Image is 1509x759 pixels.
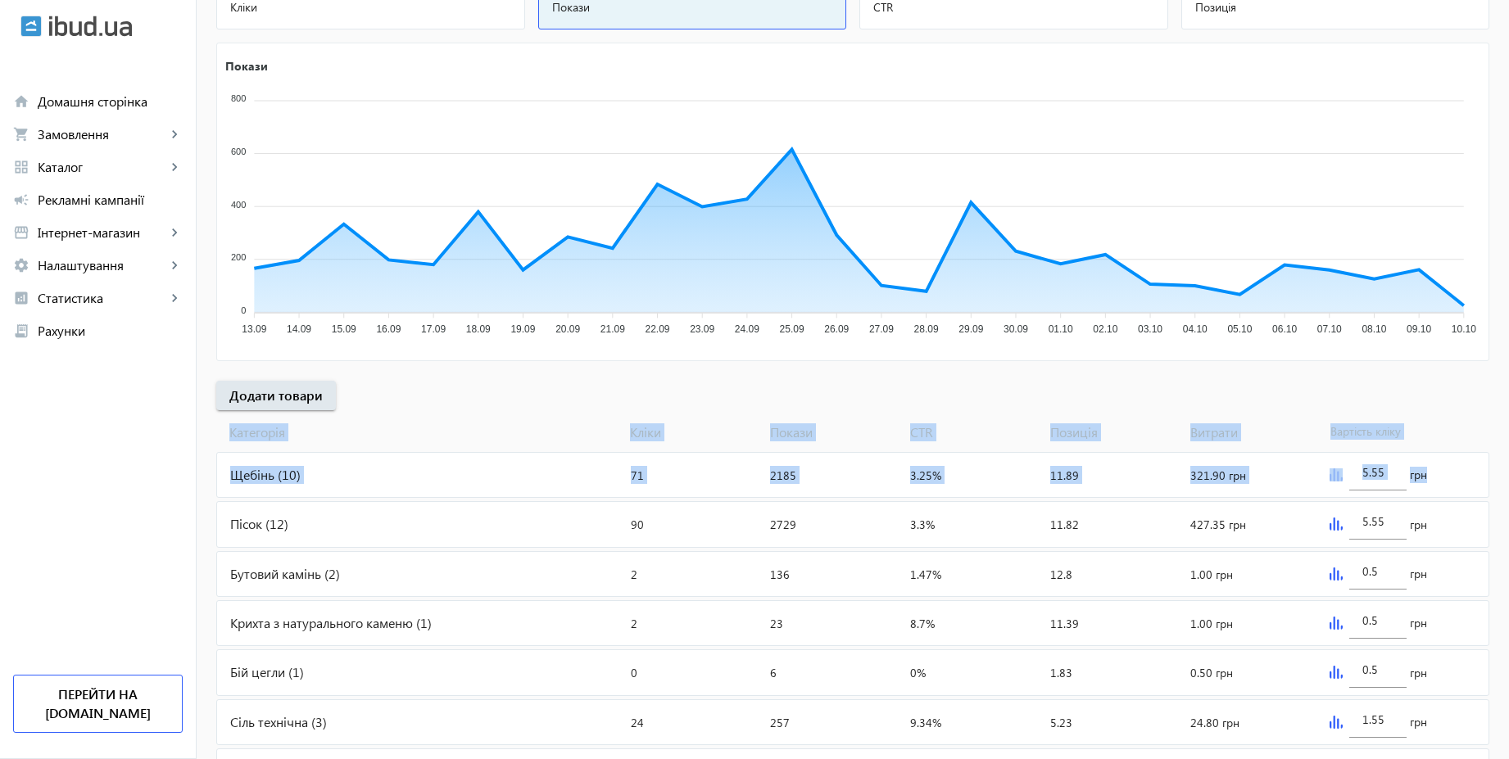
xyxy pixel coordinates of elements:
[770,616,783,631] span: 23
[1330,617,1343,630] img: graph.svg
[600,323,625,335] tspan: 21.09
[1324,423,1464,441] span: Вартість кліку
[1330,517,1343,531] img: graph.svg
[229,386,323,404] span: Додати товари
[1190,665,1233,680] span: 0.50 грн
[1183,323,1208,335] tspan: 04.10
[231,200,246,210] tspan: 400
[1330,666,1343,679] img: graph.svg
[166,224,183,241] mat-icon: keyboard_arrow_right
[38,159,166,175] span: Каталог
[910,567,941,582] span: 1.47%
[466,323,491,335] tspan: 18.09
[166,290,183,306] mat-icon: keyboard_arrow_right
[1050,616,1079,631] span: 11.39
[1190,468,1246,483] span: 321.90 грн
[166,159,183,175] mat-icon: keyboard_arrow_right
[1190,715,1239,730] span: 24.80 грн
[1272,323,1297,335] tspan: 06.10
[904,423,1044,441] span: CTR
[1452,323,1476,335] tspan: 10.10
[376,323,401,335] tspan: 16.09
[1050,517,1079,532] span: 11.82
[910,468,941,483] span: 3.25%
[49,16,132,37] img: ibud_text.svg
[13,224,29,241] mat-icon: storefront
[910,665,926,680] span: 0%
[166,126,183,142] mat-icon: keyboard_arrow_right
[631,567,637,582] span: 2
[631,517,644,532] span: 90
[910,715,941,730] span: 9.34%
[13,159,29,175] mat-icon: grid_view
[1044,423,1184,441] span: Позиція
[869,323,894,335] tspan: 27.09
[1410,714,1427,730] span: грн
[217,502,624,546] div: Пісок (12)
[824,323,849,335] tspan: 26.09
[1093,323,1117,335] tspan: 02.10
[555,323,580,335] tspan: 20.09
[914,323,939,335] tspan: 28.09
[231,252,246,262] tspan: 200
[217,700,624,744] div: Сіль технічна (3)
[770,715,790,730] span: 257
[1227,323,1252,335] tspan: 05.10
[38,126,166,142] span: Замовлення
[1410,665,1427,681] span: грн
[231,147,246,156] tspan: 600
[958,323,983,335] tspan: 29.09
[217,453,624,497] div: Щебінь (10)
[13,126,29,142] mat-icon: shopping_cart
[1190,567,1233,582] span: 1.00 грн
[1362,323,1386,335] tspan: 08.10
[1050,567,1072,582] span: 12.8
[910,517,935,532] span: 3.3%
[780,323,804,335] tspan: 25.09
[1330,468,1343,481] img: graph.svg
[13,257,29,273] mat-icon: settings
[1138,323,1162,335] tspan: 03.10
[1330,567,1343,581] img: graph.svg
[1050,468,1079,483] span: 11.89
[38,290,166,306] span: Статистика
[242,323,266,335] tspan: 13.09
[1407,323,1431,335] tspan: 09.10
[1049,323,1073,335] tspan: 01.10
[910,616,935,631] span: 8.7%
[1050,715,1072,730] span: 5.23
[770,468,796,483] span: 2185
[421,323,446,335] tspan: 17.09
[332,323,356,335] tspan: 15.09
[287,323,311,335] tspan: 14.09
[217,601,624,645] div: Крихта з натурального каменю (1)
[1190,616,1233,631] span: 1.00 грн
[1050,665,1072,680] span: 1.83
[631,715,644,730] span: 24
[225,57,268,73] text: Покази
[216,423,623,441] span: Категорія
[735,323,759,335] tspan: 24.09
[38,224,166,241] span: Інтернет-магазин
[770,665,777,680] span: 6
[13,290,29,306] mat-icon: analytics
[623,423,764,441] span: Кліки
[13,323,29,339] mat-icon: receipt_long
[217,650,624,694] div: Бій цегли (1)
[1330,716,1343,729] img: graph.svg
[631,616,637,631] span: 2
[510,323,535,335] tspan: 19.09
[1004,323,1028,335] tspan: 30.09
[38,257,166,273] span: Налаштування
[231,93,246,103] tspan: 800
[216,381,336,410] button: Додати товари
[38,323,183,339] span: Рахунки
[13,192,29,208] mat-icon: campaign
[13,675,183,733] a: Перейти на [DOMAIN_NAME]
[770,517,796,532] span: 2729
[645,323,669,335] tspan: 22.09
[13,93,29,110] mat-icon: home
[1410,615,1427,631] span: грн
[690,323,714,335] tspan: 23.09
[1190,517,1246,532] span: 427.35 грн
